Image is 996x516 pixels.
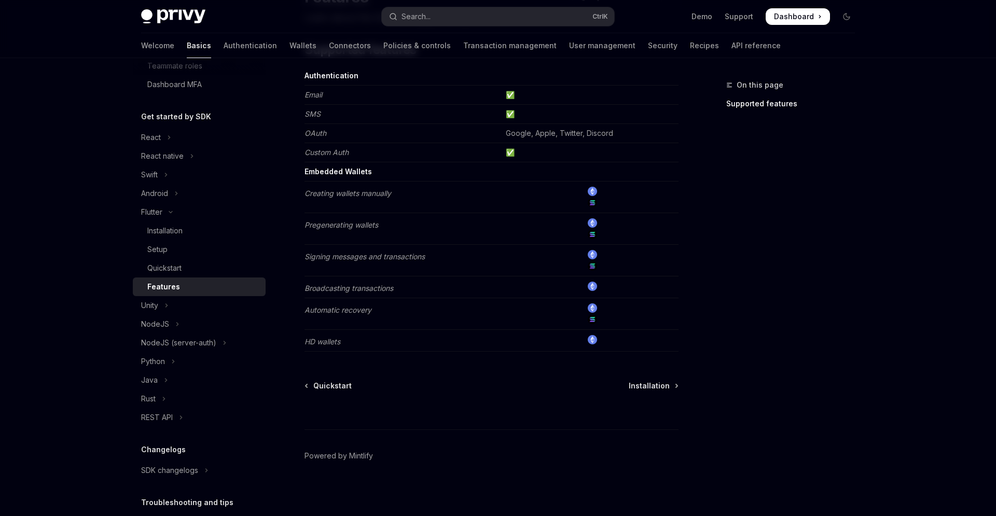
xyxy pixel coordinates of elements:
[588,230,597,239] img: solana.png
[305,129,326,137] em: OAuth
[133,259,266,277] a: Quickstart
[141,496,233,509] h5: Troubleshooting and tips
[588,282,597,291] img: ethereum.png
[147,262,182,274] div: Quickstart
[141,33,174,58] a: Welcome
[141,187,168,200] div: Android
[629,381,677,391] a: Installation
[141,299,158,312] div: Unity
[588,261,597,271] img: solana.png
[588,335,597,344] img: ethereum.png
[147,225,183,237] div: Installation
[133,221,266,240] a: Installation
[305,252,425,261] em: Signing messages and transactions
[133,461,266,480] button: Toggle SDK changelogs section
[305,148,349,157] em: Custom Auth
[133,203,266,221] button: Toggle Flutter section
[588,250,597,259] img: ethereum.png
[305,284,393,292] em: Broadcasting transactions
[305,167,372,176] strong: Embedded Wallets
[588,198,597,207] img: solana.png
[726,95,863,112] a: Supported features
[141,131,161,144] div: React
[305,189,391,198] em: Creating wallets manually
[141,9,205,24] img: dark logo
[133,352,266,371] button: Toggle Python section
[329,33,371,58] a: Connectors
[648,33,677,58] a: Security
[383,33,451,58] a: Policies & controls
[305,71,358,80] strong: Authentication
[305,109,321,118] em: SMS
[629,381,670,391] span: Installation
[141,169,158,181] div: Swift
[133,75,266,94] a: Dashboard MFA
[306,381,352,391] a: Quickstart
[187,33,211,58] a: Basics
[147,78,202,91] div: Dashboard MFA
[133,371,266,389] button: Toggle Java section
[141,443,186,456] h5: Changelogs
[725,11,753,22] a: Support
[774,11,814,22] span: Dashboard
[588,315,597,324] img: solana.png
[133,389,266,408] button: Toggle Rust section
[731,33,781,58] a: API reference
[133,408,266,427] button: Toggle REST API section
[289,33,316,58] a: Wallets
[141,110,211,123] h5: Get started by SDK
[402,10,431,23] div: Search...
[141,411,173,424] div: REST API
[463,33,557,58] a: Transaction management
[133,128,266,147] button: Toggle React section
[133,147,266,165] button: Toggle React native section
[141,355,165,368] div: Python
[737,79,783,91] span: On this page
[147,281,180,293] div: Features
[502,143,679,162] td: ✅
[502,86,679,105] td: ✅
[569,33,635,58] a: User management
[588,218,597,228] img: ethereum.png
[133,184,266,203] button: Toggle Android section
[133,315,266,333] button: Toggle NodeJS section
[305,451,373,461] a: Powered by Mintlify
[592,12,608,21] span: Ctrl K
[305,90,322,99] em: Email
[133,165,266,184] button: Toggle Swift section
[502,105,679,124] td: ✅
[305,337,340,346] em: HD wallets
[305,305,371,314] em: Automatic recovery
[141,393,156,405] div: Rust
[141,374,158,386] div: Java
[141,337,216,349] div: NodeJS (server-auth)
[133,296,266,315] button: Toggle Unity section
[838,8,855,25] button: Toggle dark mode
[224,33,277,58] a: Authentication
[133,240,266,259] a: Setup
[141,206,162,218] div: Flutter
[305,220,378,229] em: Pregenerating wallets
[141,150,184,162] div: React native
[141,318,169,330] div: NodeJS
[147,243,168,256] div: Setup
[133,333,266,352] button: Toggle NodeJS (server-auth) section
[691,11,712,22] a: Demo
[133,277,266,296] a: Features
[313,381,352,391] span: Quickstart
[690,33,719,58] a: Recipes
[588,303,597,313] img: ethereum.png
[588,187,597,196] img: ethereum.png
[766,8,830,25] a: Dashboard
[141,464,198,477] div: SDK changelogs
[502,124,679,143] td: Google, Apple, Twitter, Discord
[382,7,614,26] button: Open search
